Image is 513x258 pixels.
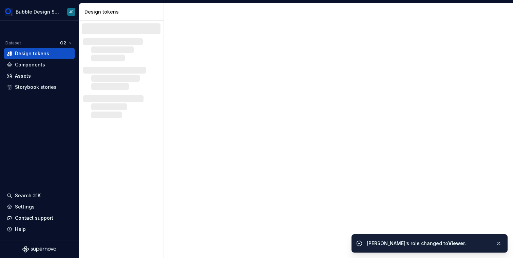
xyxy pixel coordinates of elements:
a: Storybook stories [4,82,75,93]
button: Help [4,224,75,235]
div: [PERSON_NAME]’s role changed to . [367,240,490,247]
div: Help [15,226,26,233]
b: Viewer [448,240,465,246]
div: Components [15,61,45,68]
div: Search ⌘K [15,192,41,199]
div: Design tokens [84,8,161,15]
button: O2 [57,38,75,48]
div: Storybook stories [15,84,57,91]
div: Contact support [15,215,53,221]
button: Contact support [4,213,75,223]
a: Settings [4,201,75,212]
div: Settings [15,203,35,210]
a: Assets [4,71,75,81]
div: Dataset [5,40,21,46]
a: Design tokens [4,48,75,59]
svg: Supernova Logo [22,246,56,253]
div: JF [69,9,73,15]
button: Search ⌘K [4,190,75,201]
div: Assets [15,73,31,79]
button: Bubble Design SystemJF [1,4,77,19]
div: Design tokens [15,50,49,57]
img: 1a847f6c-1245-4c66-adf2-ab3a177fc91e.png [5,8,13,16]
a: Components [4,59,75,70]
div: Bubble Design System [16,8,59,15]
span: O2 [60,40,66,46]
